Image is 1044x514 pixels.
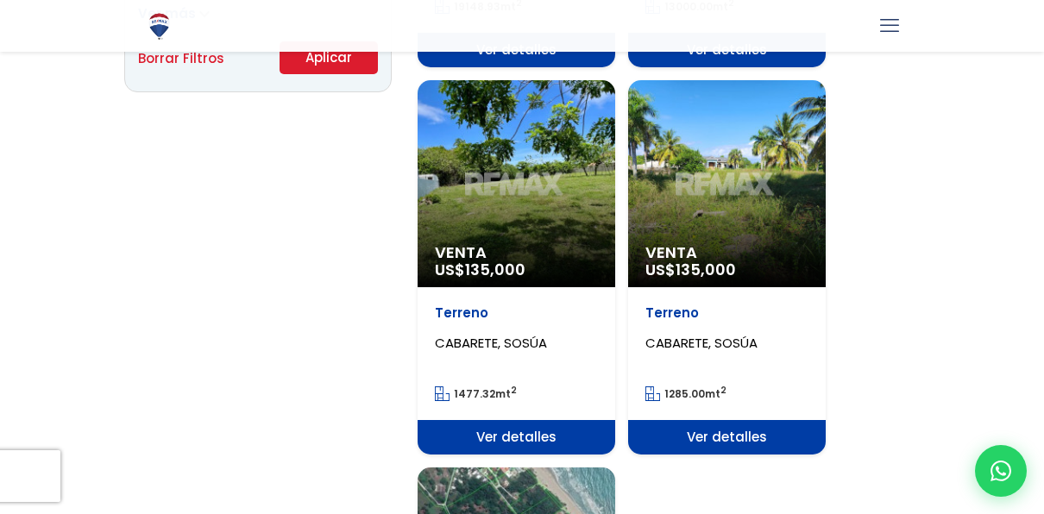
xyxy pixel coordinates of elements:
span: Ver detalles [418,420,615,454]
img: Logo de REMAX [144,11,174,41]
span: CABARETE, SOSÚA [645,334,758,352]
button: Aplicar [280,41,378,74]
a: Venta US$135,000 Terreno CABARETE, SOSÚA 1285.00mt2 Ver detalles [628,80,826,454]
span: 1285.00 [664,386,705,401]
p: Terreno [435,304,598,322]
span: 135,000 [465,259,525,280]
sup: 2 [511,384,517,397]
span: 1477.32 [454,386,495,401]
span: 135,000 [676,259,736,280]
span: US$ [645,259,736,280]
span: mt [435,386,517,401]
sup: 2 [720,384,726,397]
span: Venta [645,244,808,261]
span: Ver detalles [628,420,826,454]
a: mobile menu [875,11,904,41]
p: Terreno [645,304,808,322]
span: Venta [435,244,598,261]
span: US$ [435,259,525,280]
a: Borrar Filtros [138,47,224,69]
a: Venta US$135,000 Terreno CABARETE, SOSÚA 1477.32mt2 Ver detalles [418,80,615,454]
span: CABARETE, SOSÚA [435,334,547,352]
span: mt [645,386,726,401]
